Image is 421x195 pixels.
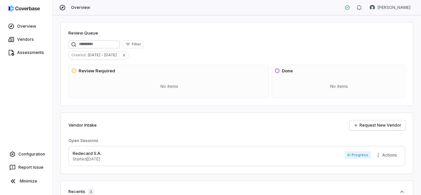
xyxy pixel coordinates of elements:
button: Minimize [3,175,50,188]
a: Request New Vendor [350,120,405,130]
span: [DATE] - [DATE] [88,52,119,58]
a: Assessments [1,47,51,59]
img: logo-D7KZi-bG.svg [9,5,40,12]
p: Started [DATE] [73,157,101,162]
button: Filter [122,40,144,48]
a: Configuration [3,148,50,160]
button: Report Issue [3,161,50,173]
h3: Review Required [79,68,115,74]
img: Gustavo De Siqueira avatar [370,5,375,10]
span: Filter [132,42,141,47]
button: Recents3 [68,188,405,195]
span: Overview [71,5,90,10]
p: Redecard S.A. [73,150,101,157]
span: 3 [88,188,94,195]
div: Recents [68,188,94,195]
span: [PERSON_NAME] [378,5,410,10]
button: Gustavo De Siqueira avatar[PERSON_NAME] [366,3,414,12]
h1: Review Queue [68,30,98,37]
h3: Open Sessions [68,138,98,143]
span: In Progress [345,151,371,159]
div: No items [275,78,404,95]
h2: Vendor Intake [68,122,97,129]
a: Redecard S.A.Started[DATE]In ProgressMore actions [68,146,405,166]
div: No items [71,78,267,95]
h3: Done [282,68,293,74]
a: Vendors [1,34,51,45]
span: Created : [69,52,88,58]
a: Overview [1,20,51,32]
button: More actions [374,150,401,160]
